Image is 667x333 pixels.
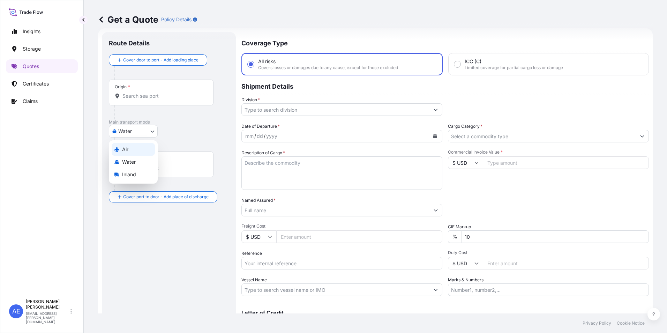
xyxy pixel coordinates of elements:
[122,146,128,153] span: Air
[109,140,158,184] div: Select transport
[122,171,136,178] span: Inland
[241,32,649,53] p: Coverage Type
[161,16,192,23] p: Policy Details
[98,14,158,25] p: Get a Quote
[122,158,136,165] span: Water
[241,75,649,96] p: Shipment Details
